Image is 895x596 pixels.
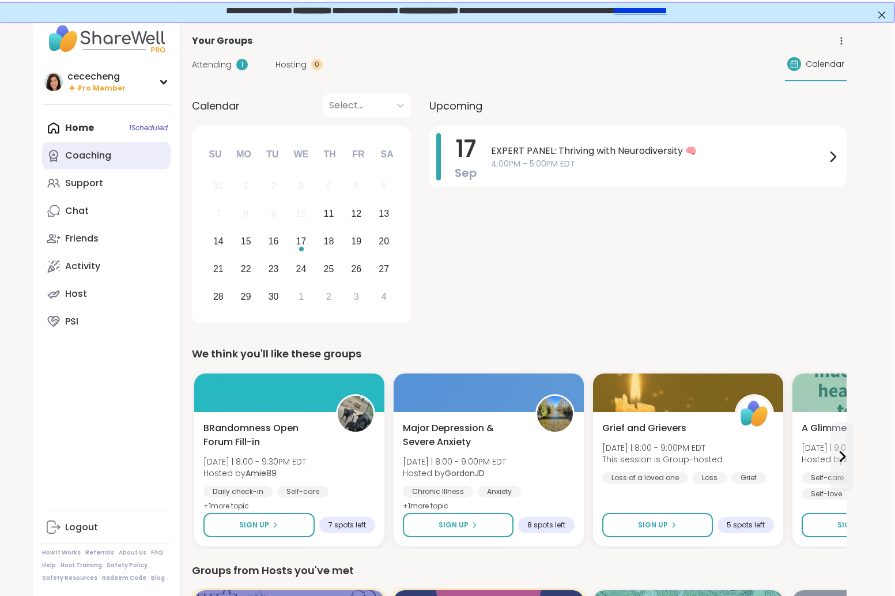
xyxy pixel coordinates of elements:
[42,549,81,557] a: How It Works
[269,233,279,249] div: 16
[42,561,56,569] a: Help
[299,289,304,304] div: 1
[65,521,98,534] div: Logout
[42,18,171,59] img: ShareWell Nav Logo
[241,233,251,249] div: 15
[602,442,723,454] span: [DATE] | 8:00 - 9:00PM EDT
[837,520,867,530] span: Sign Up
[288,142,314,167] div: We
[42,280,171,308] a: Host
[206,174,231,199] div: Not available Sunday, August 31st, 2025
[269,261,279,277] div: 23
[316,202,341,227] div: Choose Thursday, September 11th, 2025
[213,289,224,304] div: 28
[65,315,78,328] div: PSI
[233,229,258,254] div: Choose Monday, September 15th, 2025
[277,486,328,497] div: Self-care
[289,174,314,199] div: Not available Wednesday, September 3rd, 2025
[289,202,314,227] div: Not available Wednesday, September 10th, 2025
[379,233,389,249] div: 20
[42,142,171,169] a: Coaching
[213,178,224,194] div: 31
[354,178,359,194] div: 5
[403,486,473,497] div: Chronic Illness
[261,256,286,281] div: Choose Tuesday, September 23rd, 2025
[802,472,853,484] div: Self-care
[602,513,713,537] button: Sign Up
[316,174,341,199] div: Not available Thursday, September 4th, 2025
[602,454,723,465] span: This session is Group-hosted
[233,284,258,309] div: Choose Monday, September 29th, 2025
[344,256,369,281] div: Choose Friday, September 26th, 2025
[192,98,240,114] span: Calendar
[213,233,224,249] div: 14
[439,520,469,530] span: Sign Up
[296,261,307,277] div: 24
[344,229,369,254] div: Choose Friday, September 19th, 2025
[243,178,248,194] div: 1
[802,421,889,435] span: A Glimmer of Hope
[61,561,102,569] a: Host Training
[65,205,89,217] div: Chat
[42,225,171,252] a: Friends
[338,396,373,432] img: Amie89
[269,289,279,304] div: 30
[317,142,342,167] div: Th
[602,421,686,435] span: Grief and Grievers
[205,172,398,310] div: month 2025-09
[241,261,251,277] div: 22
[382,289,387,304] div: 4
[289,256,314,281] div: Choose Wednesday, September 24th, 2025
[44,73,63,91] img: cececheng
[374,142,399,167] div: Sa
[78,84,126,93] span: Pro Member
[602,472,688,484] div: Loss of a loved one
[275,59,307,71] span: Hosting
[326,289,331,304] div: 2
[403,421,523,449] span: Major Depression & Severe Anxiety
[372,284,396,309] div: Choose Saturday, October 4th, 2025
[491,158,826,170] span: 4:00PM - 5:00PM EDT
[239,520,269,530] span: Sign Up
[727,520,765,530] span: 5 spots left
[344,202,369,227] div: Choose Friday, September 12th, 2025
[351,233,361,249] div: 19
[379,261,389,277] div: 27
[344,174,369,199] div: Not available Friday, September 5th, 2025
[233,256,258,281] div: Choose Monday, September 22nd, 2025
[42,252,171,280] a: Activity
[271,206,276,221] div: 9
[42,514,171,541] a: Logout
[372,202,396,227] div: Choose Saturday, September 13th, 2025
[326,178,331,194] div: 4
[296,233,307,249] div: 17
[65,149,111,162] div: Coaching
[119,549,146,557] a: About Us
[299,178,304,194] div: 3
[346,142,371,167] div: Fr
[316,256,341,281] div: Choose Thursday, September 25th, 2025
[203,486,273,497] div: Daily check-in
[202,142,228,167] div: Su
[231,142,256,167] div: Mo
[289,284,314,309] div: Choose Wednesday, October 1st, 2025
[261,284,286,309] div: Choose Tuesday, September 30th, 2025
[241,289,251,304] div: 29
[192,563,847,579] div: Groups from Hosts you've met
[456,133,476,165] span: 17
[65,288,87,300] div: Host
[351,261,361,277] div: 26
[324,233,334,249] div: 18
[213,261,224,277] div: 21
[261,174,286,199] div: Not available Tuesday, September 2nd, 2025
[429,98,482,114] span: Upcoming
[491,144,826,158] span: EXPERT PANEL: Thriving with Neurodiversity 🧠
[324,261,334,277] div: 25
[455,165,477,181] span: Sep
[67,70,126,83] div: cececheng
[216,206,221,221] div: 7
[206,229,231,254] div: Choose Sunday, September 14th, 2025
[372,229,396,254] div: Choose Saturday, September 20th, 2025
[806,58,844,70] span: Calendar
[382,178,387,194] div: 6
